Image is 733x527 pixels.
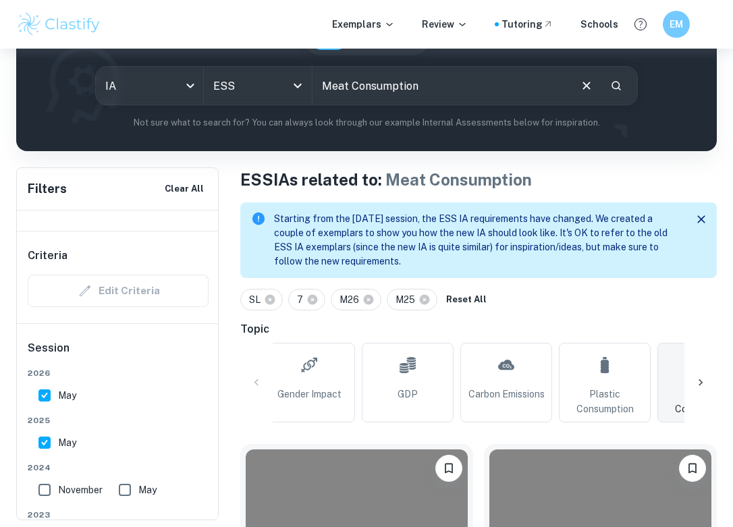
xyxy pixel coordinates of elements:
button: Bookmark [679,455,706,482]
span: 2023 [28,509,209,521]
span: 2024 [28,462,209,474]
div: M26 [331,289,381,310]
button: Search [605,74,628,97]
span: Plastic Consumption [565,387,645,416]
span: May [58,388,76,403]
h1: ESS IAs related to: [240,167,717,192]
span: May [58,435,76,450]
a: Tutoring [501,17,553,32]
span: May [138,482,157,497]
h6: Filters [28,179,67,198]
span: Gender Impact [277,387,342,401]
div: Criteria filters are unavailable when searching by topic [28,275,209,307]
div: M25 [387,289,437,310]
button: Clear [574,73,599,99]
button: EM [663,11,690,38]
div: SL [240,289,283,310]
img: Clastify logo [16,11,102,38]
button: Reset All [443,289,490,310]
div: IA [96,67,204,105]
p: Not sure what to search for? You can always look through our example Internal Assessments below f... [27,116,706,130]
span: M25 [396,292,421,307]
span: Meat Consumption [385,170,532,189]
span: 2025 [28,414,209,426]
button: Open [288,76,307,95]
p: Exemplars [332,17,395,32]
span: GDP [398,387,418,401]
div: 7 [288,289,325,310]
p: Starting from the [DATE] session, the ESS IA requirements have changed. We created a couple of ex... [274,212,680,269]
button: Close [691,209,711,229]
p: Review [422,17,468,32]
span: SL [249,292,267,307]
span: 7 [297,292,309,307]
span: November [58,482,103,497]
h6: EM [669,17,684,32]
span: 2026 [28,367,209,379]
h6: Session [28,340,209,367]
h6: Topic [240,321,717,337]
span: M26 [340,292,365,307]
h6: Criteria [28,248,67,264]
button: Clear All [161,179,207,199]
input: E.g. rising sea levels, waste management, food waste... [313,67,569,105]
button: Bookmark [435,455,462,482]
span: Carbon Emissions [468,387,545,401]
button: Help and Feedback [629,13,652,36]
a: Schools [580,17,618,32]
